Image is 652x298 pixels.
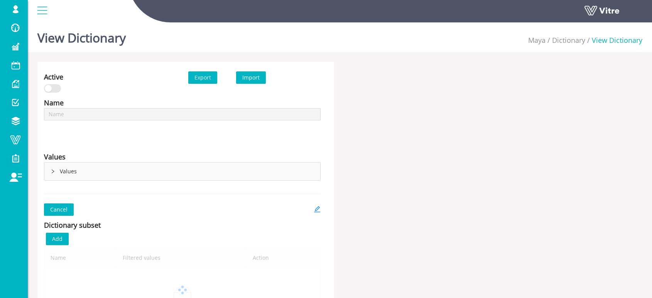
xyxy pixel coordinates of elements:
[188,71,217,84] button: Export
[44,151,66,162] div: Values
[46,233,69,245] button: Add
[37,19,126,52] h1: View Dictionary
[44,203,74,216] button: Cancel
[585,35,642,46] li: View Dictionary
[44,71,63,82] div: Active
[242,74,260,81] span: Import
[44,97,64,108] div: Name
[44,163,320,180] div: rightValues
[50,205,68,214] span: Cancel
[528,36,546,45] a: Maya
[552,36,585,45] a: Dictionary
[44,108,321,120] input: Name
[52,235,62,243] span: Add
[44,220,101,230] div: Dictionary subset
[314,203,321,216] a: edit
[51,169,55,174] span: right
[314,206,321,213] span: edit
